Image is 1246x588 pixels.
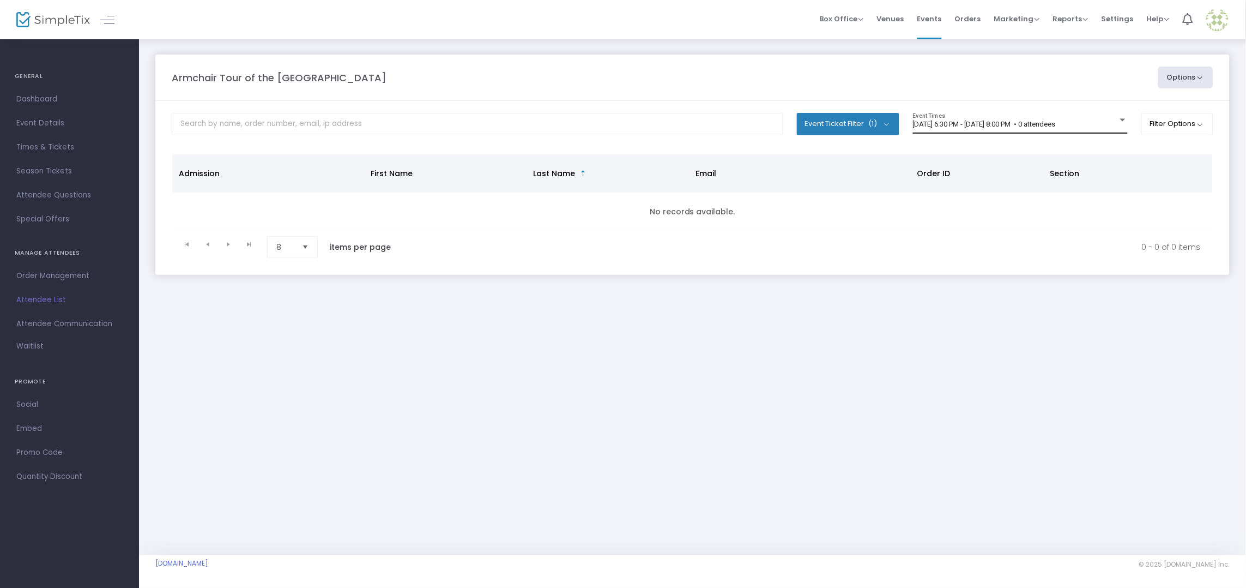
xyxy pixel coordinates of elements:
[16,140,123,154] span: Times & Tickets
[298,237,313,257] button: Select
[16,470,123,484] span: Quantity Discount
[695,168,716,179] span: Email
[414,236,1201,258] kendo-pager-info: 0 - 0 of 0 items
[330,242,391,253] label: items per page
[276,242,293,253] span: 8
[15,242,124,264] h4: MANAGE ATTENDEES
[16,422,123,436] span: Embed
[16,164,123,178] span: Season Tickets
[371,168,413,179] span: First Name
[172,70,386,85] m-panel-title: Armchair Tour of the [GEOGRAPHIC_DATA]
[1141,113,1214,135] button: Filter Options
[917,5,942,33] span: Events
[172,193,1213,231] td: No records available.
[15,371,124,393] h4: PROMOTE
[955,5,981,33] span: Orders
[15,65,124,87] h4: GENERAL
[1158,67,1214,88] button: Options
[1050,168,1080,179] span: Section
[179,168,220,179] span: Admission
[1053,14,1088,24] span: Reports
[869,119,878,128] span: (1)
[155,559,208,568] a: [DOMAIN_NAME]
[1147,14,1170,24] span: Help
[16,188,123,202] span: Attendee Questions
[16,317,123,331] span: Attendee Communication
[579,169,588,178] span: Sortable
[16,116,123,130] span: Event Details
[16,341,44,352] span: Waitlist
[797,113,899,135] button: Event Ticket Filter(1)
[16,398,123,412] span: Social
[172,113,783,135] input: Search by name, order number, email, ip address
[533,168,575,179] span: Last Name
[1139,560,1230,569] span: © 2025 [DOMAIN_NAME] Inc.
[172,154,1213,231] div: Data table
[1102,5,1134,33] span: Settings
[994,14,1040,24] span: Marketing
[917,168,951,179] span: Order ID
[913,120,1056,128] span: [DATE] 6:30 PM - [DATE] 8:00 PM • 0 attendees
[16,269,123,283] span: Order Management
[877,5,904,33] span: Venues
[820,14,864,24] span: Box Office
[16,212,123,226] span: Special Offers
[16,92,123,106] span: Dashboard
[16,293,123,307] span: Attendee List
[16,446,123,460] span: Promo Code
